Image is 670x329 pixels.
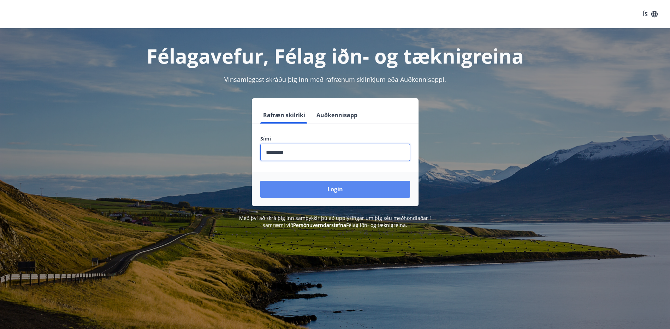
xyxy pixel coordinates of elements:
h1: Félagavefur, Félag iðn- og tæknigreina [89,42,581,69]
button: Auðkennisapp [314,107,360,124]
button: ÍS [639,8,662,20]
button: Login [260,181,410,198]
button: Rafræn skilríki [260,107,308,124]
span: Vinsamlegast skráðu þig inn með rafrænum skilríkjum eða Auðkennisappi. [224,75,446,84]
a: Persónuverndarstefna [293,222,346,228]
span: Með því að skrá þig inn samþykkir þú að upplýsingar um þig séu meðhöndlaðar í samræmi við Félag i... [239,215,431,228]
label: Sími [260,135,410,142]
